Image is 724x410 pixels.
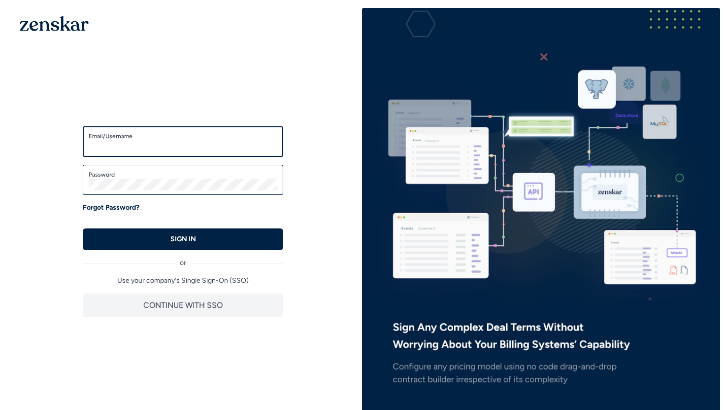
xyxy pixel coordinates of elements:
img: 1OGAJ2xQqyY4LXKgY66KYq0eOWRCkrZdAb3gUhuVAqdWPZE9SRJmCz+oDMSn4zDLXe31Ii730ItAGKgCKgCCgCikA4Av8PJUP... [20,16,89,31]
p: SIGN IN [170,234,196,244]
button: CONTINUE WITH SSO [83,294,283,317]
a: Forgot Password? [83,203,139,213]
label: Email/Username [89,132,277,140]
p: Use your company's Single Sign-On (SSO) [83,276,283,286]
label: Password [89,171,277,179]
button: SIGN IN [83,228,283,250]
div: or [83,250,283,268]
